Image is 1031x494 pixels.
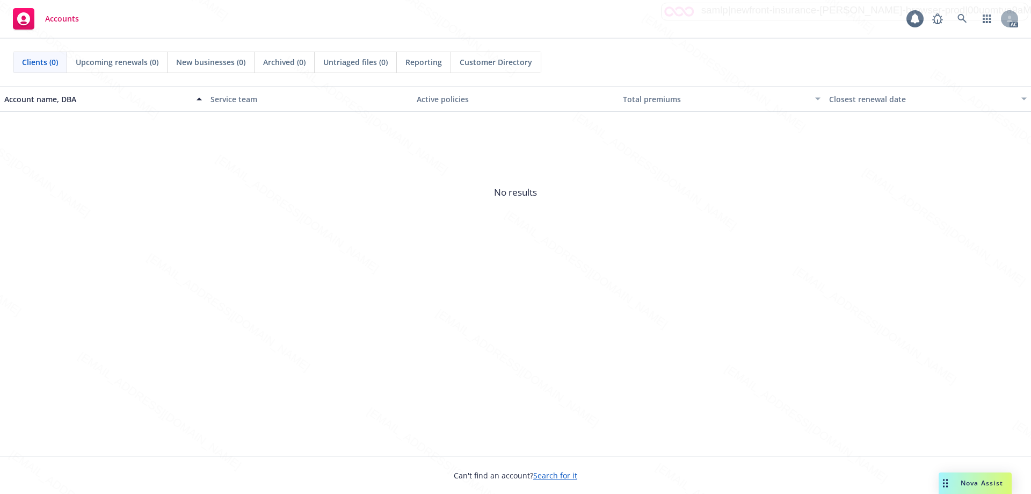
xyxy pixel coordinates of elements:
[412,86,619,112] button: Active policies
[952,8,973,30] a: Search
[623,94,809,105] div: Total premiums
[4,94,190,105] div: Account name, DBA
[22,56,58,68] span: Clients (0)
[210,94,408,105] div: Service team
[460,56,532,68] span: Customer Directory
[454,470,577,481] span: Can't find an account?
[9,4,83,34] a: Accounts
[939,472,1012,494] button: Nova Assist
[323,56,388,68] span: Untriaged files (0)
[76,56,158,68] span: Upcoming renewals (0)
[939,472,952,494] div: Drag to move
[619,86,825,112] button: Total premiums
[417,94,614,105] div: Active policies
[533,470,577,481] a: Search for it
[825,86,1031,112] button: Closest renewal date
[961,478,1003,488] span: Nova Assist
[829,94,1015,105] div: Closest renewal date
[45,15,79,23] span: Accounts
[263,56,306,68] span: Archived (0)
[176,56,245,68] span: New businesses (0)
[206,86,412,112] button: Service team
[405,56,442,68] span: Reporting
[927,8,948,30] a: Report a Bug
[976,8,998,30] a: Switch app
